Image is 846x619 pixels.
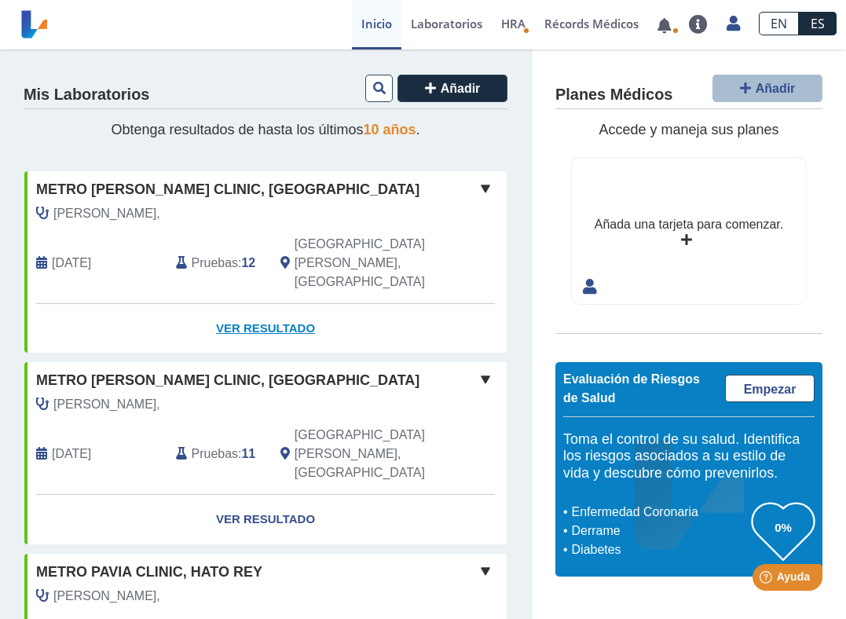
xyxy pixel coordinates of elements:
span: Evaluación de Riesgos de Salud [563,372,700,405]
span: San Juan, PR [295,235,431,291]
span: 2025-09-12 [52,254,91,273]
div: : [164,235,269,291]
h4: Mis Laboratorios [24,86,149,104]
li: Enfermedad Coronaria [567,503,752,522]
span: Reyes, [53,204,160,223]
a: Empezar [725,375,815,402]
iframe: Help widget launcher [706,558,829,602]
h4: Planes Médicos [555,86,672,104]
span: Ramos, [53,395,160,414]
div: : [164,426,269,482]
span: HRA [501,16,526,31]
span: Obtenga resultados de hasta los últimos . [111,122,419,137]
div: Añada una tarjeta para comenzar. [595,215,783,234]
span: Metro Pavia Clinic, Hato Rey [36,562,262,583]
button: Añadir [712,75,822,102]
span: Accede y maneja sus planes [599,122,778,137]
span: Metro [PERSON_NAME] Clinic, [GEOGRAPHIC_DATA] [36,370,419,391]
h5: Toma el control de su salud. Identifica los riesgos asociados a su estilo de vida y descubre cómo... [563,431,815,482]
span: Maisonet, [53,587,160,606]
li: Derrame [567,522,752,540]
span: 2024-07-02 [52,445,91,463]
a: Ver Resultado [24,495,507,544]
a: Ver Resultado [24,304,507,353]
b: 12 [241,256,255,269]
span: Añadir [756,82,796,95]
span: Empezar [744,383,797,396]
h3: 0% [752,518,815,537]
li: Diabetes [567,540,752,559]
a: EN [759,12,799,35]
span: San Juan, PR [295,426,431,482]
span: Metro [PERSON_NAME] Clinic, [GEOGRAPHIC_DATA] [36,179,419,200]
span: Añadir [441,82,481,95]
span: 10 años [364,122,416,137]
span: Pruebas [192,445,238,463]
b: 11 [241,447,255,460]
span: Pruebas [192,254,238,273]
a: ES [799,12,837,35]
button: Añadir [397,75,507,102]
